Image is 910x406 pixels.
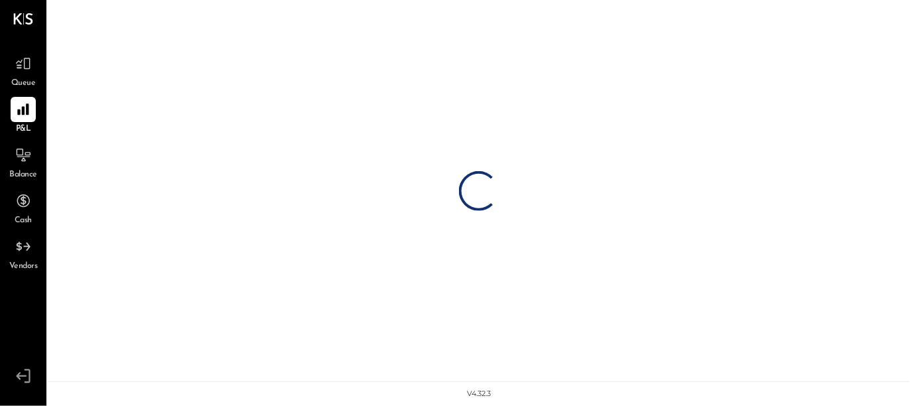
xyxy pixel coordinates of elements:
span: P&L [16,123,31,135]
span: Cash [15,215,32,227]
span: Balance [9,169,37,181]
span: Vendors [9,261,38,273]
span: Queue [11,78,36,90]
a: P&L [1,97,46,135]
a: Balance [1,143,46,181]
div: v 4.32.3 [467,389,491,399]
a: Cash [1,188,46,227]
a: Queue [1,51,46,90]
a: Vendors [1,234,46,273]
